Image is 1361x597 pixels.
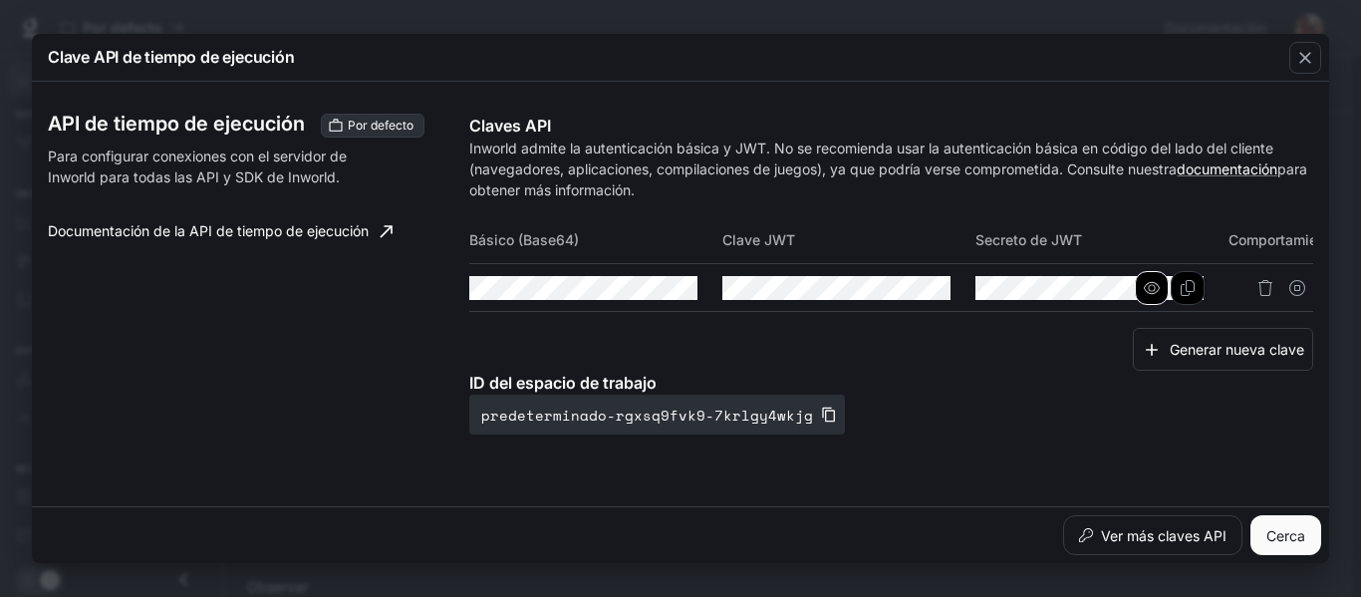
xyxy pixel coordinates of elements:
[1228,232,1338,249] font: Comportamiento
[1133,328,1313,371] button: Generar nueva clave
[1281,272,1313,304] button: Suspend API key
[469,395,845,435] button: predeterminado-rgxsq9fvk9-7krlgy4wkjg
[1170,341,1304,358] font: Generar nueva clave
[1177,160,1277,177] a: documentación
[975,232,1082,249] font: Secreto de JWT
[469,116,551,136] font: Claves API
[481,405,813,426] font: predeterminado-rgxsq9fvk9-7krlgy4wkjg
[1250,515,1321,555] button: Cerca
[48,222,369,239] font: Documentación de la API de tiempo de ejecución
[1063,515,1242,555] button: Ver más claves API
[469,232,579,249] font: Básico (Base64)
[1249,272,1281,304] button: Delete API key
[1101,527,1226,544] font: Ver más claves API
[48,148,347,185] font: Para configurar conexiones con el servidor de Inworld para todas las API y SDK de Inworld.
[48,112,305,136] font: API de tiempo de ejecución
[321,114,424,138] div: Estas claves se aplicarán únicamente a su espacio de trabajo actual
[1171,271,1205,305] button: Copy Secret
[722,232,795,249] font: Clave JWT
[48,47,295,67] font: Clave API de tiempo de ejecución
[1266,527,1305,544] font: Cerca
[348,118,413,133] font: Por defecto
[469,373,657,393] font: ID del espacio de trabajo
[40,211,401,251] a: Documentación de la API de tiempo de ejecución
[469,160,1307,198] font: para obtener más información.
[469,140,1273,177] font: Inworld admite la autenticación básica y JWT. No se recomienda usar la autenticación básica en có...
